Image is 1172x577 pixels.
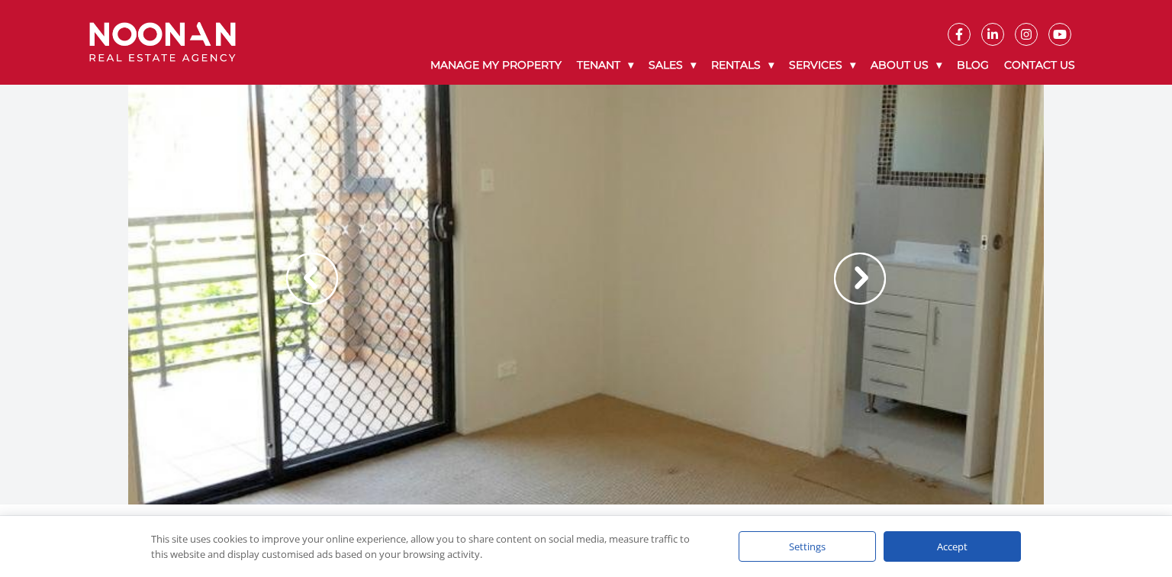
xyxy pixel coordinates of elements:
[89,22,236,63] img: Noonan Real Estate Agency
[641,46,704,85] a: Sales
[569,46,641,85] a: Tenant
[151,531,708,562] div: This site uses cookies to improve your online experience, allow you to share content on social me...
[997,46,1083,85] a: Contact Us
[423,46,569,85] a: Manage My Property
[949,46,997,85] a: Blog
[781,46,863,85] a: Services
[863,46,949,85] a: About Us
[834,253,886,305] img: Arrow slider
[884,531,1021,562] div: Accept
[286,253,338,305] img: Arrow slider
[739,531,876,562] div: Settings
[704,46,781,85] a: Rentals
